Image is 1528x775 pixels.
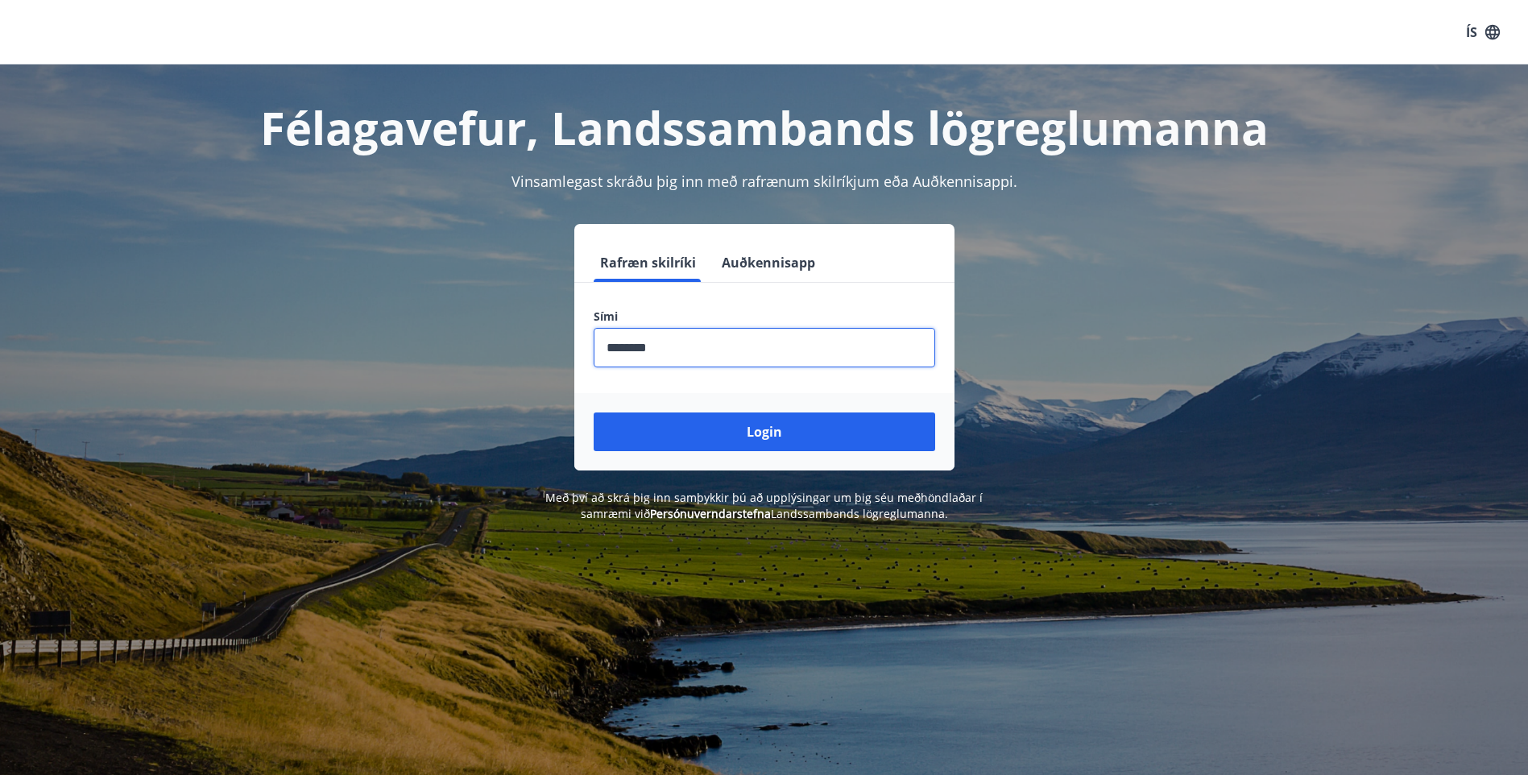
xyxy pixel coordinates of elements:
[650,506,771,521] a: Persónuverndarstefna
[511,172,1017,191] span: Vinsamlegast skráðu þig inn með rafrænum skilríkjum eða Auðkennisappi.
[594,412,935,451] button: Login
[204,97,1325,158] h1: Félagavefur, Landssambands lögreglumanna
[594,309,935,325] label: Sími
[594,243,702,282] button: Rafræn skilríki
[715,243,822,282] button: Auðkennisapp
[1457,18,1509,47] button: ÍS
[545,490,983,521] span: Með því að skrá þig inn samþykkir þú að upplýsingar um þig séu meðhöndlaðar í samræmi við Landssa...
